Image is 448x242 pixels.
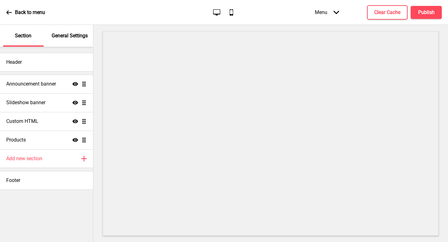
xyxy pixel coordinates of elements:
h4: Announcement banner [6,81,56,87]
h4: Add new section [6,155,42,162]
div: Menu [309,3,345,21]
button: Clear Cache [367,5,408,20]
h4: Header [6,59,22,66]
h4: Publish [418,9,435,16]
h4: Clear Cache [374,9,400,16]
h4: Products [6,137,26,143]
p: General Settings [52,32,88,39]
h4: Custom HTML [6,118,38,125]
button: Publish [411,6,442,19]
a: Back to menu [6,4,45,21]
p: Back to menu [15,9,45,16]
p: Section [15,32,31,39]
h4: Slideshow banner [6,99,45,106]
h4: Footer [6,177,20,184]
